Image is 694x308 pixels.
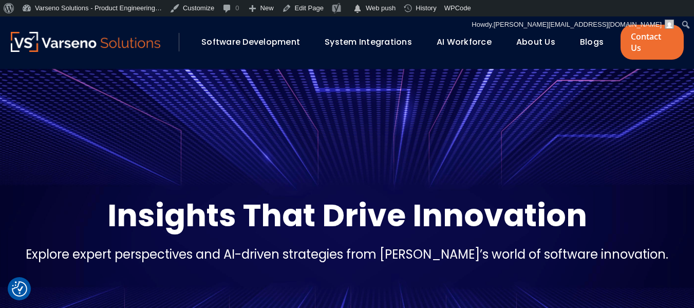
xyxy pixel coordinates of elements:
[12,281,27,297] button: Cookie Settings
[516,36,555,48] a: About Us
[580,36,604,48] a: Blogs
[320,33,426,51] div: System Integrations
[352,2,363,16] span: 
[11,32,161,52] img: Varseno Solutions – Product Engineering & IT Services
[196,33,314,51] div: Software Development
[621,25,683,60] a: Contact Us
[201,36,300,48] a: Software Development
[494,21,662,28] span: [PERSON_NAME][EMAIL_ADDRESS][DOMAIN_NAME]
[437,36,492,48] a: AI Workforce
[511,33,570,51] div: About Us
[575,33,618,51] div: Blogs
[12,281,27,297] img: Revisit consent button
[26,245,668,264] p: Explore expert perspectives and AI-driven strategies from [PERSON_NAME]’s world of software innov...
[107,195,587,236] p: Insights That Drive Innovation
[468,16,678,33] a: Howdy,
[325,36,412,48] a: System Integrations
[432,33,506,51] div: AI Workforce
